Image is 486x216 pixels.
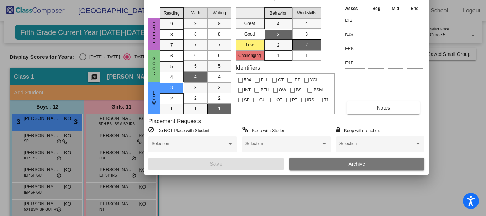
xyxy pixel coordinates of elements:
[279,86,286,94] span: OW
[289,158,424,170] button: Archive
[244,96,250,104] span: SP
[236,64,260,71] label: Identifiers
[170,42,173,48] span: 7
[148,127,211,134] label: = Do NOT Place with Student:
[170,63,173,70] span: 5
[305,31,308,37] span: 3
[170,85,173,91] span: 3
[194,52,197,59] span: 6
[277,52,279,59] span: 1
[164,10,180,16] span: Reading
[277,21,279,27] span: 4
[259,96,267,104] span: GUI
[218,84,221,91] span: 3
[276,96,282,104] span: OT
[347,101,420,114] button: Notes
[218,74,221,80] span: 4
[260,86,269,94] span: BEH
[170,95,173,102] span: 2
[242,127,288,134] label: = Keep with Student:
[170,106,173,112] span: 1
[194,74,197,80] span: 4
[305,52,308,59] span: 1
[310,76,318,84] span: YGL
[244,76,251,84] span: 504
[305,20,308,27] span: 4
[366,5,386,12] th: Beg
[313,86,323,94] span: BSM
[213,10,226,16] span: Writing
[194,63,197,69] span: 5
[292,96,297,104] span: PT
[244,86,251,94] span: INT
[297,10,316,16] span: Workskills
[345,43,365,54] input: assessment
[345,58,365,68] input: assessment
[151,91,157,106] span: Low
[386,5,405,12] th: Mid
[343,5,366,12] th: Asses
[307,96,314,104] span: IRS
[170,74,173,80] span: 4
[277,31,279,38] span: 3
[345,29,365,40] input: assessment
[218,31,221,37] span: 8
[170,53,173,59] span: 6
[151,56,157,76] span: Good
[261,76,268,84] span: ELL
[218,20,221,27] span: 9
[170,31,173,38] span: 8
[194,95,197,101] span: 2
[194,20,197,27] span: 9
[194,42,197,48] span: 7
[345,15,365,26] input: assessment
[277,42,279,48] span: 2
[210,161,222,167] span: Save
[270,10,286,16] span: Behavior
[194,84,197,91] span: 3
[218,42,221,48] span: 7
[170,21,173,27] span: 9
[218,95,221,101] span: 2
[405,5,424,12] th: End
[377,105,390,111] span: Notes
[296,86,304,94] span: BSL
[324,96,329,104] span: T1
[191,10,200,16] span: Math
[151,22,157,47] span: Great
[218,106,221,112] span: 1
[148,158,284,170] button: Save
[336,127,380,134] label: = Keep with Teacher:
[218,63,221,69] span: 5
[194,31,197,37] span: 8
[305,42,308,48] span: 2
[194,106,197,112] span: 1
[148,118,201,125] label: Placement Requests
[294,76,300,84] span: IEP
[349,161,365,167] span: Archive
[218,52,221,59] span: 6
[278,76,284,84] span: GT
